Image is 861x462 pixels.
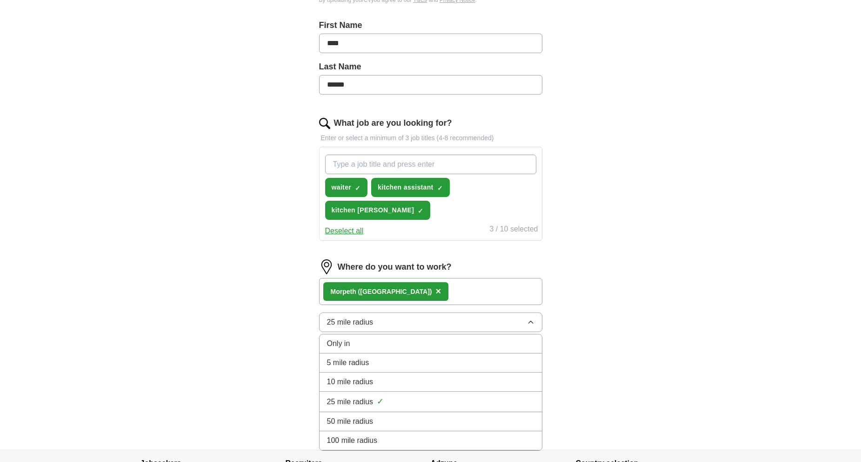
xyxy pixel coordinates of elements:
span: kitchen assistant [378,183,434,192]
span: 25 mile radius [327,396,374,408]
span: ✓ [355,184,360,192]
button: waiter✓ [325,178,368,197]
button: kitchen assistant✓ [371,178,450,197]
label: What job are you looking for? [334,117,452,129]
span: ✓ [437,184,443,192]
img: search.png [319,118,330,129]
span: 100 mile radius [327,435,378,446]
span: kitchen [PERSON_NAME] [332,205,414,215]
span: ✓ [377,395,384,408]
label: First Name [319,19,542,32]
span: × [436,286,441,296]
span: 25 mile radius [327,317,374,328]
strong: Morpeth [331,288,356,295]
span: 5 mile radius [327,357,369,368]
img: location.png [319,259,334,274]
span: 10 mile radius [327,376,374,387]
span: 50 mile radius [327,416,374,427]
button: 25 mile radius [319,313,542,332]
span: waiter [332,183,352,192]
span: ✓ [418,207,423,215]
button: kitchen [PERSON_NAME]✓ [325,201,431,220]
span: Only in [327,338,350,349]
button: Deselect all [325,225,364,237]
p: Enter or select a minimum of 3 job titles (4-8 recommended) [319,133,542,143]
div: 3 / 10 selected [489,224,538,237]
span: ([GEOGRAPHIC_DATA]) [358,288,432,295]
label: Where do you want to work? [338,261,452,273]
button: × [436,285,441,299]
input: Type a job title and press enter [325,155,536,174]
label: Last Name [319,61,542,73]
